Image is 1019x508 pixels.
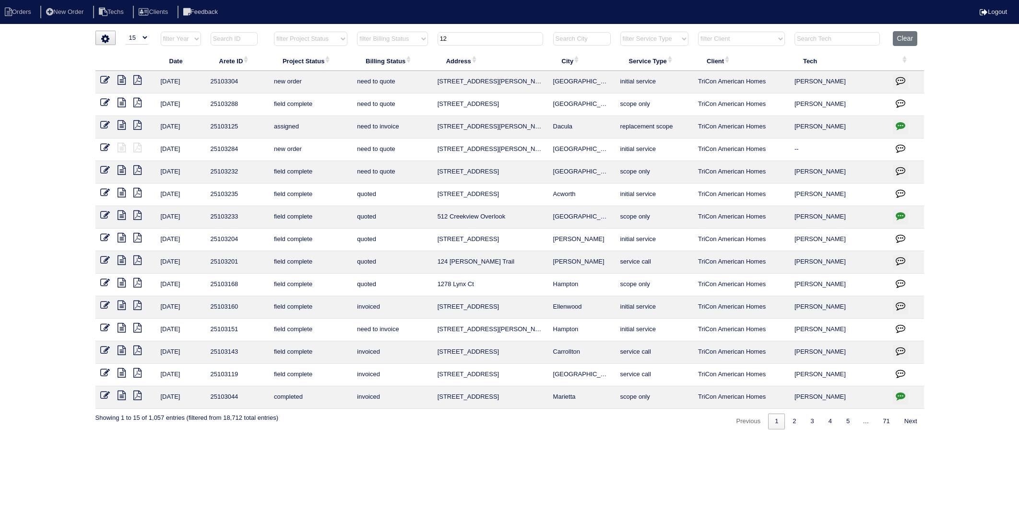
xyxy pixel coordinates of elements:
[206,319,269,341] td: 25103151
[93,6,131,19] li: Techs
[269,161,352,184] td: field complete
[433,296,548,319] td: [STREET_ADDRESS]
[433,51,548,71] th: Address: activate to sort column ascending
[790,161,888,184] td: [PERSON_NAME]
[438,32,543,46] input: Search Address
[206,341,269,364] td: 25103143
[269,184,352,206] td: field complete
[693,206,790,229] td: TriCon American Homes
[269,116,352,139] td: assigned
[616,251,693,274] td: service call
[693,296,790,319] td: TriCon American Homes
[156,319,206,341] td: [DATE]
[156,251,206,274] td: [DATE]
[156,161,206,184] td: [DATE]
[433,206,548,229] td: 512 Creekview Overlook
[548,51,616,71] th: City: activate to sort column ascending
[980,8,1007,15] a: Logout
[790,116,888,139] td: [PERSON_NAME]
[548,161,616,184] td: [GEOGRAPHIC_DATA]
[693,274,790,296] td: TriCon American Homes
[433,139,548,161] td: [STREET_ADDRESS][PERSON_NAME]
[206,206,269,229] td: 25103233
[206,184,269,206] td: 25103235
[206,274,269,296] td: 25103168
[352,319,432,341] td: need to invoice
[790,386,888,409] td: [PERSON_NAME]
[693,364,790,386] td: TriCon American Homes
[616,161,693,184] td: scope only
[548,93,616,116] td: [GEOGRAPHIC_DATA]
[156,386,206,409] td: [DATE]
[156,229,206,251] td: [DATE]
[206,51,269,71] th: Arete ID: activate to sort column ascending
[693,116,790,139] td: TriCon American Homes
[269,139,352,161] td: new order
[693,139,790,161] td: TriCon American Homes
[156,274,206,296] td: [DATE]
[206,386,269,409] td: 25103044
[433,229,548,251] td: [STREET_ADDRESS]
[40,6,91,19] li: New Order
[133,6,176,19] li: Clients
[433,251,548,274] td: 124 [PERSON_NAME] Trail
[616,229,693,251] td: initial service
[856,417,875,425] span: …
[790,71,888,93] td: [PERSON_NAME]
[616,296,693,319] td: initial service
[352,364,432,386] td: invoiced
[352,51,432,71] th: Billing Status: activate to sort column ascending
[269,93,352,116] td: field complete
[548,341,616,364] td: Carrollton
[269,364,352,386] td: field complete
[352,116,432,139] td: need to invoice
[269,51,352,71] th: Project Status: activate to sort column ascending
[156,139,206,161] td: [DATE]
[548,274,616,296] td: Hampton
[548,386,616,409] td: Marietta
[156,184,206,206] td: [DATE]
[790,51,888,71] th: Tech
[786,414,803,429] a: 2
[206,139,269,161] td: 25103284
[616,364,693,386] td: service call
[433,386,548,409] td: [STREET_ADDRESS]
[893,31,917,46] button: Clear
[156,341,206,364] td: [DATE]
[269,296,352,319] td: field complete
[548,116,616,139] td: Dacula
[211,32,258,46] input: Search ID
[790,364,888,386] td: [PERSON_NAME]
[352,93,432,116] td: need to quote
[206,71,269,93] td: 25103304
[433,184,548,206] td: [STREET_ADDRESS]
[433,341,548,364] td: [STREET_ADDRESS]
[352,71,432,93] td: need to quote
[794,32,880,46] input: Search Tech
[269,319,352,341] td: field complete
[352,296,432,319] td: invoiced
[206,364,269,386] td: 25103119
[616,274,693,296] td: scope only
[269,71,352,93] td: new order
[352,251,432,274] td: quoted
[206,296,269,319] td: 25103160
[693,341,790,364] td: TriCon American Homes
[156,51,206,71] th: Date
[730,414,768,429] a: Previous
[790,206,888,229] td: [PERSON_NAME]
[93,8,131,15] a: Techs
[548,296,616,319] td: Ellenwood
[133,8,176,15] a: Clients
[840,414,856,429] a: 5
[269,386,352,409] td: completed
[616,51,693,71] th: Service Type: activate to sort column ascending
[548,229,616,251] td: [PERSON_NAME]
[156,206,206,229] td: [DATE]
[433,71,548,93] td: [STREET_ADDRESS][PERSON_NAME]
[40,8,91,15] a: New Order
[206,93,269,116] td: 25103288
[790,319,888,341] td: [PERSON_NAME]
[95,409,279,422] div: Showing 1 to 15 of 1,057 entries (filtered from 18,712 total entries)
[548,319,616,341] td: Hampton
